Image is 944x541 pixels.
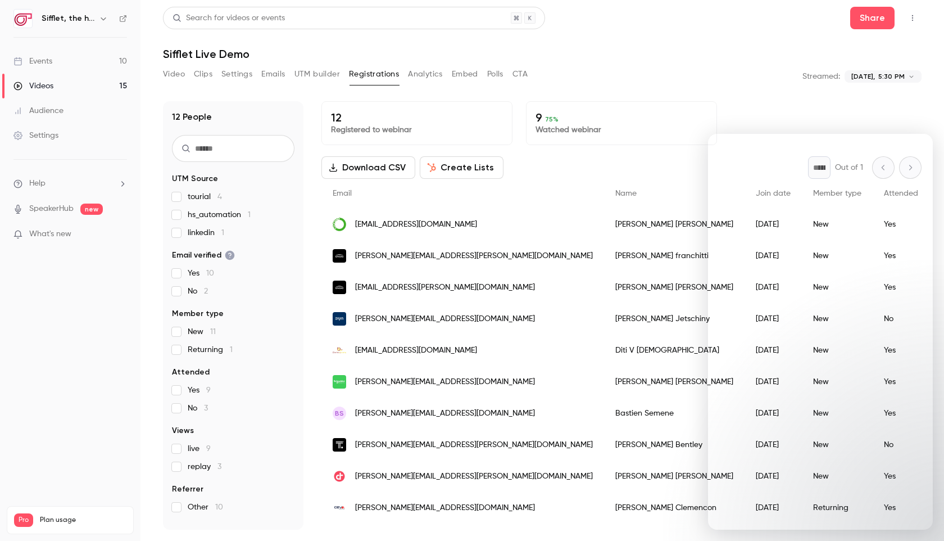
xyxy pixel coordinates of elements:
span: BS [335,408,344,418]
span: 1 [221,229,224,237]
span: [EMAIL_ADDRESS][PERSON_NAME][DOMAIN_NAME] [355,282,535,294]
span: [DATE], [851,71,875,82]
span: Pro [14,513,33,527]
p: Registered to webinar [331,124,503,136]
a: SpeakerHub [29,203,74,215]
button: Embed [452,65,478,83]
div: [PERSON_NAME] Clemencon [604,492,745,524]
span: Returning [188,344,233,355]
span: Name [615,190,637,197]
h6: Sifflet, the holistic data observability platform [42,13,94,24]
span: replay [188,461,221,472]
span: 1 [230,346,233,354]
span: 5:30 PM [878,71,905,82]
button: Share [850,7,895,29]
span: Help [29,178,46,190]
span: [EMAIL_ADDRESS][DOMAIN_NAME] [355,219,477,231]
li: help-dropdown-opener [13,178,127,190]
p: Streamed: [802,71,840,82]
h1: 12 People [172,110,212,124]
iframe: Noticeable Trigger [114,229,127,240]
span: No [188,403,208,414]
span: new [80,204,103,215]
p: 9 [535,111,707,124]
span: 11 [210,328,216,336]
span: 9 [206,386,211,394]
div: [PERSON_NAME] [PERSON_NAME] [604,366,745,398]
img: data-aces.com [333,344,346,357]
span: hs_automation [188,209,251,220]
button: Top Bar Actions [904,9,922,27]
span: [PERSON_NAME][EMAIL_ADDRESS][PERSON_NAME][DOMAIN_NAME] [355,250,593,262]
p: 12 [331,111,503,124]
img: Sifflet, the holistic data observability platform [14,10,32,28]
span: Plan usage [40,516,126,525]
span: Referrer [172,484,203,495]
img: engie.com [333,249,346,263]
button: Create Lists [420,156,503,179]
span: Yes [188,385,211,396]
button: Polls [487,65,503,83]
span: 2 [204,287,208,295]
span: [PERSON_NAME][EMAIL_ADDRESS][DOMAIN_NAME] [355,502,535,514]
div: Events [13,56,52,67]
button: Settings [221,65,252,83]
span: Other [188,502,223,513]
img: cevalogistics.com [333,501,346,515]
span: UTM Source [172,173,218,184]
button: Emails [261,65,285,83]
img: devoteam.com [333,470,346,483]
span: Attended [172,367,210,378]
button: Clips [194,65,212,83]
span: 9 [206,445,211,453]
span: No [188,286,208,297]
img: dynmedia.com [333,312,346,326]
div: [PERSON_NAME] Bentley [604,429,745,461]
img: engie.com [333,281,346,294]
span: Email verified [172,250,235,261]
span: Views [172,425,194,436]
span: [PERSON_NAME][EMAIL_ADDRESS][DOMAIN_NAME] [355,376,535,388]
span: 3 [217,463,221,471]
div: [PERSON_NAME] Jetschiny [604,303,745,335]
h1: Sifflet Live Demo [163,47,922,61]
img: se.com [333,375,346,389]
div: Search for videos or events [173,12,285,24]
button: UTM builder [294,65,340,83]
span: [PERSON_NAME][EMAIL_ADDRESS][DOMAIN_NAME] [355,408,535,420]
div: [PERSON_NAME] franchitti [604,240,745,272]
iframe: Intercom live chat [708,134,933,530]
span: 3 [204,404,208,412]
div: [PERSON_NAME] [PERSON_NAME] [604,272,745,303]
span: 10 [206,269,214,277]
div: [PERSON_NAME] [PERSON_NAME] [604,209,745,240]
span: 75 % [545,115,559,123]
span: Yes [188,268,214,279]
span: tourial [188,191,222,202]
span: [PERSON_NAME][EMAIL_ADDRESS][PERSON_NAME][DOMAIN_NAME] [355,471,593,483]
span: live [188,443,211,454]
p: Watched webinar [535,124,707,136]
div: Bastien Semene [604,398,745,429]
span: [PERSON_NAME][EMAIL_ADDRESS][DOMAIN_NAME] [355,313,535,325]
img: thoughtspot.com [333,438,346,452]
span: New [188,326,216,337]
span: What's new [29,228,71,240]
div: Diti V [DEMOGRAPHIC_DATA] [604,335,745,366]
span: 1 [248,211,251,219]
span: Member type [172,308,224,319]
button: CTA [512,65,528,83]
button: Video [163,65,185,83]
span: [EMAIL_ADDRESS][DOMAIN_NAME] [355,345,477,357]
div: Videos [13,80,53,92]
img: anaconda.com [333,218,346,231]
span: Email [333,190,352,197]
span: [PERSON_NAME][EMAIL_ADDRESS][PERSON_NAME][DOMAIN_NAME] [355,439,593,451]
button: Download CSV [321,156,415,179]
span: 10 [215,503,223,511]
div: Audience [13,105,63,116]
button: Registrations [349,65,399,83]
span: linkedin [188,227,224,238]
div: Settings [13,130,58,141]
section: facet-groups [172,173,294,513]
